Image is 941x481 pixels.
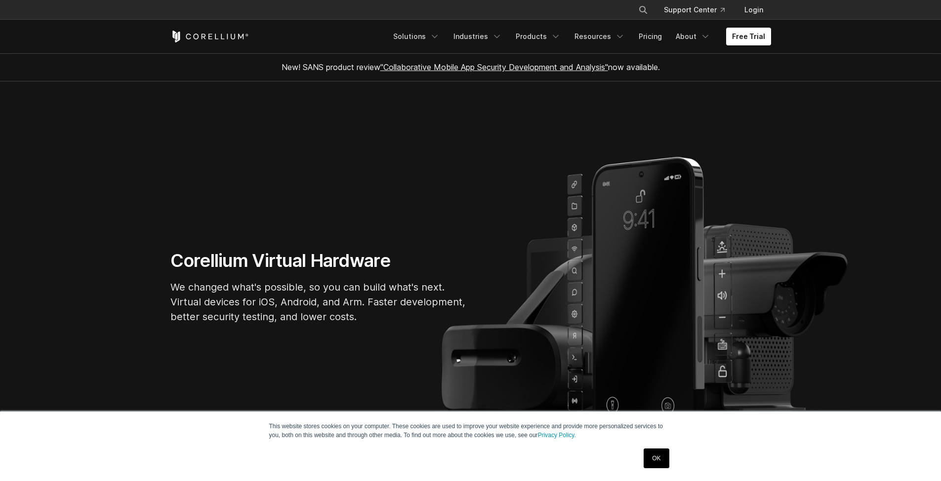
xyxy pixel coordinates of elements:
button: Search [634,1,652,19]
div: Navigation Menu [387,28,771,45]
a: Free Trial [726,28,771,45]
a: Login [736,1,771,19]
a: "Collaborative Mobile App Security Development and Analysis" [380,62,608,72]
p: This website stores cookies on your computer. These cookies are used to improve your website expe... [269,422,672,440]
a: Support Center [656,1,733,19]
a: Solutions [387,28,446,45]
span: New! SANS product review now available. [282,62,660,72]
h1: Corellium Virtual Hardware [170,250,467,272]
p: We changed what's possible, so you can build what's next. Virtual devices for iOS, Android, and A... [170,280,467,324]
a: Industries [448,28,508,45]
div: Navigation Menu [626,1,771,19]
a: OK [644,448,669,468]
a: About [670,28,716,45]
a: Corellium Home [170,31,249,42]
a: Resources [569,28,631,45]
a: Privacy Policy. [538,432,576,439]
a: Pricing [633,28,668,45]
a: Products [510,28,567,45]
